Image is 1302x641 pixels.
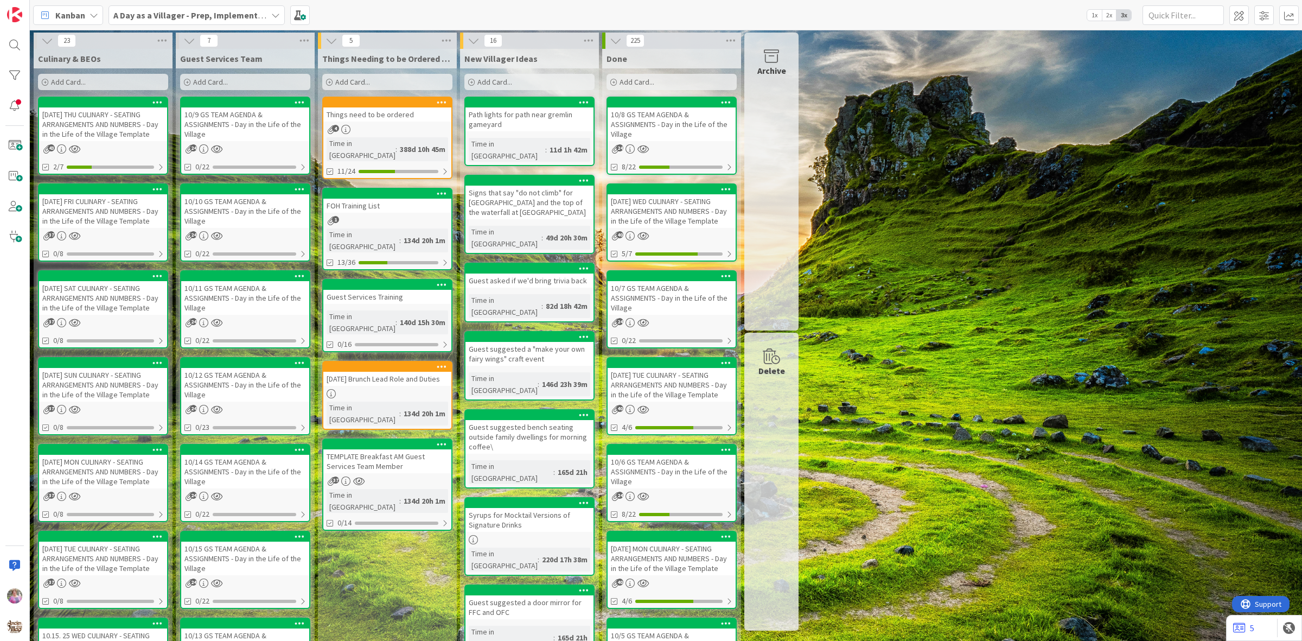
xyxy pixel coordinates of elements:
div: 10/11 GS TEAM AGENDA & ASSIGNMENTS - Day in the Life of the Village [181,271,309,315]
span: 40 [616,405,623,412]
div: 10/9 GS TEAM AGENDA & ASSIGNMENTS - Day in the Life of the Village [181,107,309,141]
div: FOH Training List [323,199,451,213]
div: 10/15 GS TEAM AGENDA & ASSIGNMENTS - Day in the Life of the Village [181,542,309,575]
div: [DATE] MON CULINARY - SEATING ARRANGEMENTS AND NUMBERS - Day in the Life of the Village Template [608,532,736,575]
span: 0/8 [53,509,63,520]
span: : [395,143,397,155]
span: 7 [200,34,218,47]
div: 388d 10h 45m [397,143,448,155]
span: : [395,316,397,328]
span: 37 [332,477,339,484]
span: : [399,495,401,507]
span: 0/14 [337,517,352,529]
span: Things Needing to be Ordered - PUT IN CARD, Don't make new card [322,53,452,64]
div: 10/12 GS TEAM AGENDA & ASSIGNMENTS - Day in the Life of the Village [181,358,309,402]
b: A Day as a Villager - Prep, Implement and Execute [113,10,307,21]
span: 16 [484,34,502,47]
span: 2/7 [53,161,63,173]
div: Path lights for path near gremlin gameyard [465,107,593,131]
span: 0/16 [337,339,352,350]
div: [DATE] MON CULINARY - SEATING ARRANGEMENTS AND NUMBERS - Day in the Life of the Village Template [608,542,736,575]
span: 0/8 [53,335,63,346]
div: 220d 17h 38m [539,554,590,566]
span: 0/22 [195,161,209,173]
a: 5 [1233,621,1254,634]
div: Syrups for Mocktail Versions of Signature Drinks [465,498,593,532]
span: Done [607,53,627,64]
div: Guest suggested bench seating outside family dwellings for morning coffee\ [465,420,593,454]
div: [DATE] SAT CULINARY - SEATING ARRANGEMENTS AND NUMBERS - Day in the Life of the Village Template [39,271,167,315]
span: 0/22 [195,335,209,346]
div: Time in [GEOGRAPHIC_DATA] [469,460,553,484]
div: Path lights for path near gremlin gameyard [465,98,593,131]
div: 10/14 GS TEAM AGENDA & ASSIGNMENTS - Day in the Life of the Village [181,455,309,488]
span: 13/36 [337,257,355,268]
span: 37 [48,318,55,325]
span: 40 [616,579,623,586]
div: [DATE] MON CULINARY - SEATING ARRANGEMENTS AND NUMBERS - Day in the Life of the Village Template [39,445,167,488]
div: [DATE] SUN CULINARY - SEATING ARRANGEMENTS AND NUMBERS - Day in the Life of the Village Template [39,358,167,402]
span: 225 [626,34,644,47]
div: [DATE] SUN CULINARY - SEATING ARRANGEMENTS AND NUMBERS - Day in the Life of the Village Template [39,368,167,402]
img: avatar [7,619,22,634]
span: Culinary & BEOs [38,53,101,64]
div: TEMPLATE Breakfast AM Guest Services Team Member [323,449,451,473]
div: FOH Training List [323,189,451,213]
div: Things need to be ordered [323,107,451,122]
div: Time in [GEOGRAPHIC_DATA] [469,138,545,162]
span: 5 [342,34,360,47]
div: 140d 15h 30m [397,316,448,328]
div: Time in [GEOGRAPHIC_DATA] [327,489,399,513]
span: 4/6 [622,422,632,433]
span: 3x [1116,10,1131,21]
div: 10/15 GS TEAM AGENDA & ASSIGNMENTS - Day in the Life of the Village [181,532,309,575]
div: Time in [GEOGRAPHIC_DATA] [469,548,538,572]
span: 24 [190,579,197,586]
div: 49d 20h 30m [543,232,590,244]
div: Guest suggested a door mirror for FFC and OFC [465,595,593,619]
span: 24 [616,492,623,499]
span: Guest Services Team [180,53,263,64]
div: 10/7 GS TEAM AGENDA & ASSIGNMENTS - Day in the Life of the Village [608,281,736,315]
span: 37 [48,579,55,586]
div: [DATE] TUE CULINARY - SEATING ARRANGEMENTS AND NUMBERS - Day in the Life of the Village Template [608,368,736,402]
div: 11d 1h 42m [547,144,590,156]
div: 10/10 GS TEAM AGENDA & ASSIGNMENTS - Day in the Life of the Village [181,194,309,228]
span: : [541,300,543,312]
div: [DATE] SAT CULINARY - SEATING ARRANGEMENTS AND NUMBERS - Day in the Life of the Village Template [39,281,167,315]
div: Delete [758,364,785,377]
span: 0/22 [195,595,209,607]
div: 10/8 GS TEAM AGENDA & ASSIGNMENTS - Day in the Life of the Village [608,98,736,141]
div: 134d 20h 1m [401,495,448,507]
span: 0/22 [195,509,209,520]
div: Guest Services Training [323,280,451,304]
span: Add Card... [477,77,512,87]
div: Time in [GEOGRAPHIC_DATA] [327,137,395,161]
span: 0/22 [622,335,636,346]
div: Guest suggested a door mirror for FFC and OFC [465,586,593,619]
span: 0/22 [195,248,209,259]
div: 146d 23h 39m [539,378,590,390]
span: 24 [616,318,623,325]
div: Guest suggested a "make your own fairy wings" craft event [465,342,593,366]
span: : [538,554,539,566]
span: 43 [48,144,55,151]
span: 24 [190,405,197,412]
span: 0/8 [53,422,63,433]
span: : [399,408,401,420]
span: : [545,144,547,156]
div: [DATE] THU CULINARY - SEATING ARRANGEMENTS AND NUMBERS - Day in the Life of the Village Template [39,98,167,141]
div: 10/14 GS TEAM AGENDA & ASSIGNMENTS - Day in the Life of the Village [181,445,309,488]
span: 24 [190,318,197,325]
div: [DATE] Brunch Lead Role and Duties [323,372,451,386]
div: 10/9 GS TEAM AGENDA & ASSIGNMENTS - Day in the Life of the Village [181,98,309,141]
span: Add Card... [620,77,654,87]
div: Time in [GEOGRAPHIC_DATA] [469,294,541,318]
span: 24 [190,492,197,499]
div: 82d 18h 42m [543,300,590,312]
div: 10/12 GS TEAM AGENDA & ASSIGNMENTS - Day in the Life of the Village [181,368,309,402]
div: Time in [GEOGRAPHIC_DATA] [469,372,538,396]
span: New Villager Ideas [464,53,538,64]
img: Visit kanbanzone.com [7,7,22,22]
div: 10/10 GS TEAM AGENDA & ASSIGNMENTS - Day in the Life of the Village [181,185,309,228]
